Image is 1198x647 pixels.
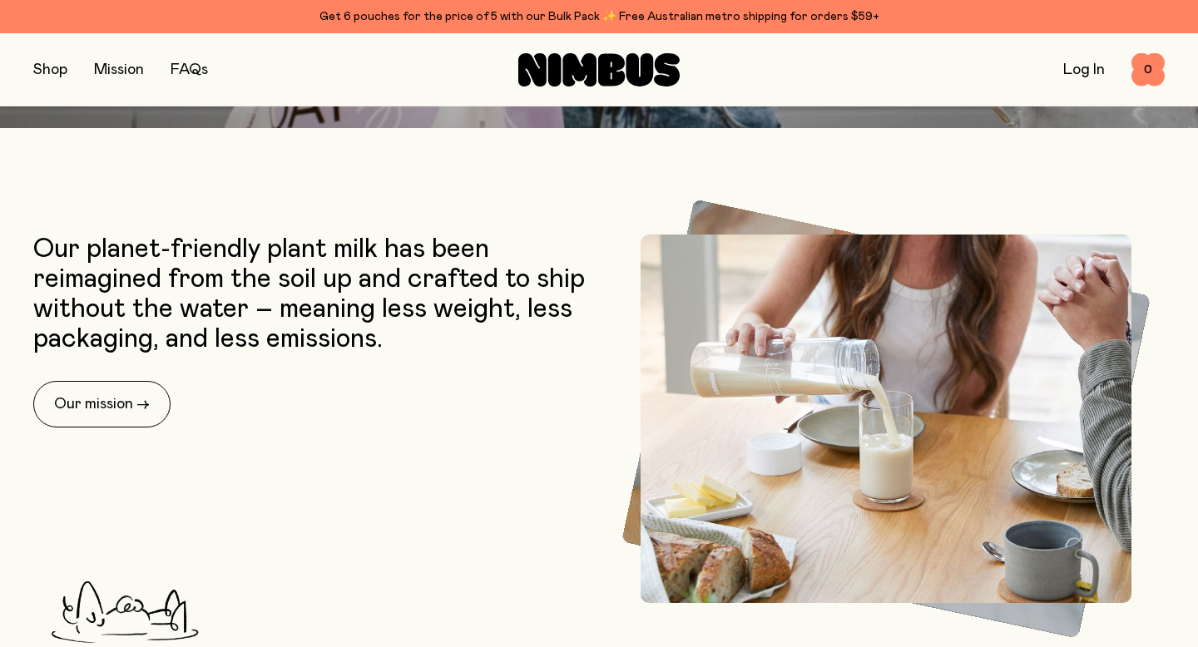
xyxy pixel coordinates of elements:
a: Log In [1063,62,1105,77]
img: Pouring Nimbus Oat Milk into a glass cup at the dining room table [641,235,1131,603]
a: Mission [94,62,144,77]
p: Our planet-friendly plant milk has been reimagined from the soil up and crafted to ship without t... [33,235,591,354]
div: Get 6 pouches for the price of 5 with our Bulk Pack ✨ Free Australian metro shipping for orders $59+ [33,7,1165,27]
a: Our mission → [33,381,171,427]
a: FAQs [171,62,208,77]
button: 0 [1131,53,1165,86]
